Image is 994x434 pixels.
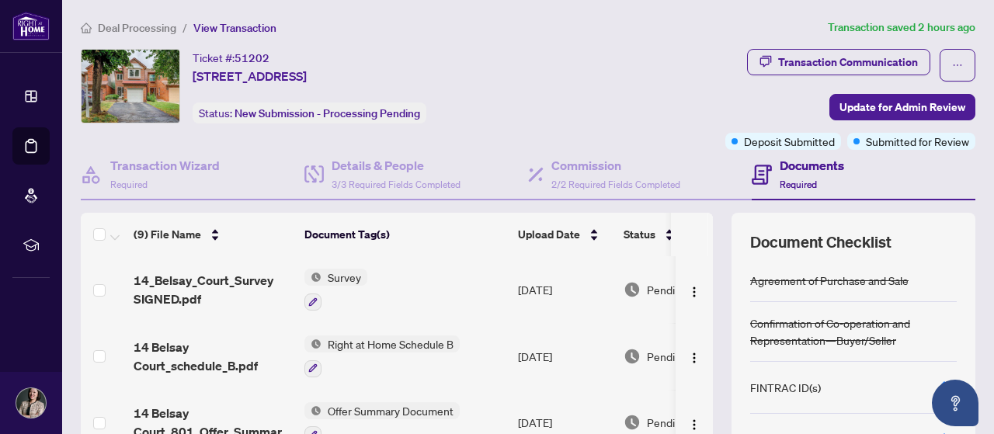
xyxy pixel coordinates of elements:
[647,281,725,298] span: Pending Review
[744,133,835,150] span: Deposit Submitted
[512,213,617,256] th: Upload Date
[304,269,367,311] button: Status IconSurvey
[624,281,641,298] img: Document Status
[647,348,725,365] span: Pending Review
[235,51,269,65] span: 51202
[332,156,461,175] h4: Details & People
[304,335,460,377] button: Status IconRight at Home Schedule B
[110,156,220,175] h4: Transaction Wizard
[839,95,965,120] span: Update for Admin Review
[750,379,821,396] div: FINTRAC ID(s)
[829,94,975,120] button: Update for Admin Review
[298,213,512,256] th: Document Tag(s)
[518,226,580,243] span: Upload Date
[235,106,420,120] span: New Submission - Processing Pending
[193,102,426,123] div: Status:
[127,213,298,256] th: (9) File Name
[193,67,307,85] span: [STREET_ADDRESS]
[321,269,367,286] span: Survey
[551,179,680,190] span: 2/2 Required Fields Completed
[16,388,46,418] img: Profile Icon
[82,50,179,123] img: IMG-E12367386_1.jpg
[747,49,930,75] button: Transaction Communication
[134,226,201,243] span: (9) File Name
[304,269,321,286] img: Status Icon
[304,335,321,352] img: Status Icon
[750,272,909,289] div: Agreement of Purchase and Sale
[624,348,641,365] img: Document Status
[647,414,725,431] span: Pending Review
[134,271,292,308] span: 14_Belsay_Court_Survey SIGNED.pdf
[134,338,292,375] span: 14 Belsay Court_schedule_B.pdf
[682,344,707,369] button: Logo
[512,323,617,390] td: [DATE]
[688,418,700,431] img: Logo
[304,402,321,419] img: Status Icon
[688,352,700,364] img: Logo
[932,380,978,426] button: Open asap
[688,286,700,298] img: Logo
[750,314,957,349] div: Confirmation of Co-operation and Representation—Buyer/Seller
[866,133,969,150] span: Submitted for Review
[952,60,963,71] span: ellipsis
[780,179,817,190] span: Required
[617,213,749,256] th: Status
[778,50,918,75] div: Transaction Communication
[682,277,707,302] button: Logo
[512,256,617,323] td: [DATE]
[332,179,461,190] span: 3/3 Required Fields Completed
[12,12,50,40] img: logo
[321,402,460,419] span: Offer Summary Document
[624,414,641,431] img: Document Status
[321,335,460,352] span: Right at Home Schedule B
[110,179,148,190] span: Required
[193,49,269,67] div: Ticket #:
[828,19,975,36] article: Transaction saved 2 hours ago
[780,156,844,175] h4: Documents
[81,23,92,33] span: home
[750,231,891,253] span: Document Checklist
[182,19,187,36] li: /
[98,21,176,35] span: Deal Processing
[624,226,655,243] span: Status
[551,156,680,175] h4: Commission
[193,21,276,35] span: View Transaction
